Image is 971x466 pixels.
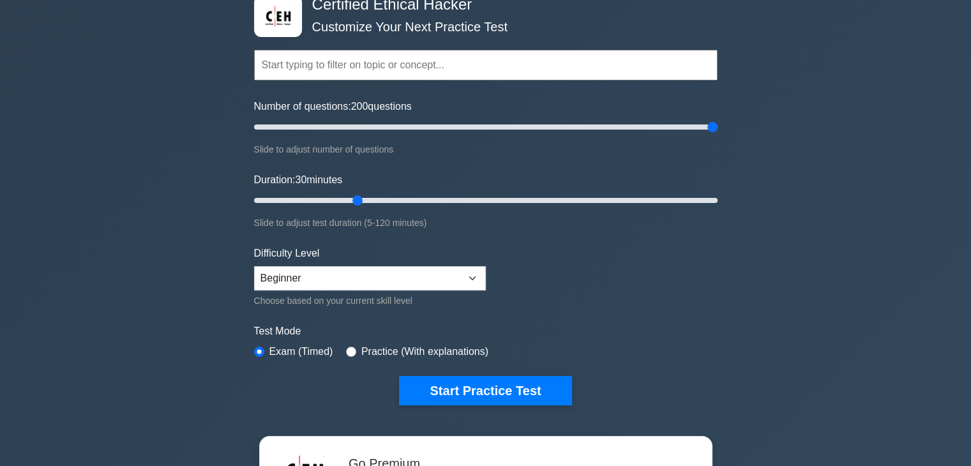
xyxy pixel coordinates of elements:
div: Slide to adjust test duration (5-120 minutes) [254,215,718,230]
label: Number of questions: questions [254,99,412,114]
button: Start Practice Test [399,376,571,405]
span: 30 [295,174,306,185]
label: Difficulty Level [254,246,320,261]
input: Start typing to filter on topic or concept... [254,50,718,80]
label: Exam (Timed) [269,344,333,359]
span: 200 [351,101,368,112]
label: Practice (With explanations) [361,344,488,359]
label: Duration: minutes [254,172,343,188]
div: Slide to adjust number of questions [254,142,718,157]
div: Choose based on your current skill level [254,293,486,308]
label: Test Mode [254,324,718,339]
